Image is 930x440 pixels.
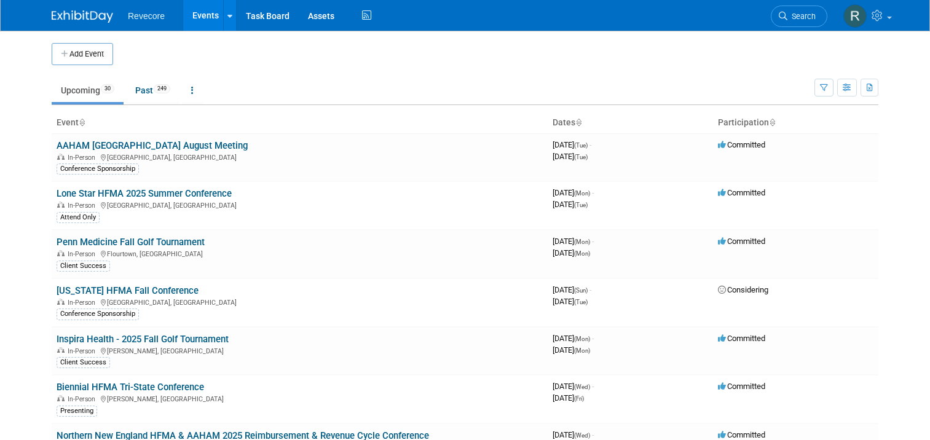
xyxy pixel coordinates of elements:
span: Committed [718,334,765,343]
span: (Wed) [574,383,590,390]
span: [DATE] [553,248,590,257]
a: Sort by Event Name [79,117,85,127]
span: [DATE] [553,152,588,161]
div: [GEOGRAPHIC_DATA], [GEOGRAPHIC_DATA] [57,152,543,162]
img: In-Person Event [57,250,65,256]
span: In-Person [68,395,99,403]
span: (Tue) [574,202,588,208]
a: Search [771,6,827,27]
img: In-Person Event [57,202,65,208]
img: ExhibitDay [52,10,113,23]
span: 249 [154,84,170,93]
span: In-Person [68,347,99,355]
div: Client Success [57,261,110,272]
span: [DATE] [553,393,584,403]
span: (Fri) [574,395,584,402]
span: In-Person [68,250,99,258]
img: In-Person Event [57,299,65,305]
span: - [592,188,594,197]
span: [DATE] [553,140,591,149]
span: - [592,334,594,343]
span: Committed [718,188,765,197]
span: In-Person [68,299,99,307]
span: (Tue) [574,299,588,305]
span: - [592,382,594,391]
div: Flourtown, [GEOGRAPHIC_DATA] [57,248,543,258]
a: Lone Star HFMA 2025 Summer Conference [57,188,232,199]
button: Add Event [52,43,113,65]
span: (Mon) [574,347,590,354]
span: - [589,285,591,294]
a: Upcoming30 [52,79,124,102]
span: [DATE] [553,382,594,391]
a: Sort by Start Date [575,117,581,127]
div: [PERSON_NAME], [GEOGRAPHIC_DATA] [57,393,543,403]
span: Revecore [128,11,165,21]
span: - [589,140,591,149]
span: [DATE] [553,200,588,209]
img: Rachael Sires [843,4,867,28]
div: Conference Sponsorship [57,163,139,175]
div: [GEOGRAPHIC_DATA], [GEOGRAPHIC_DATA] [57,200,543,210]
a: Penn Medicine Fall Golf Tournament [57,237,205,248]
a: AAHAM [GEOGRAPHIC_DATA] August Meeting [57,140,248,151]
span: Committed [718,140,765,149]
span: (Tue) [574,154,588,160]
span: - [592,237,594,246]
span: - [592,430,594,439]
span: [DATE] [553,188,594,197]
span: (Mon) [574,336,590,342]
span: Search [787,12,816,21]
span: (Tue) [574,142,588,149]
span: (Sun) [574,287,588,294]
span: Committed [718,430,765,439]
span: 30 [101,84,114,93]
div: Presenting [57,406,97,417]
span: [DATE] [553,345,590,355]
a: Past249 [126,79,179,102]
a: [US_STATE] HFMA Fall Conference [57,285,199,296]
div: Attend Only [57,212,100,223]
a: Inspira Health - 2025 Fall Golf Tournament [57,334,229,345]
img: In-Person Event [57,395,65,401]
span: (Mon) [574,190,590,197]
span: (Wed) [574,432,590,439]
div: Conference Sponsorship [57,308,139,320]
span: (Mon) [574,250,590,257]
img: In-Person Event [57,347,65,353]
img: In-Person Event [57,154,65,160]
th: Dates [548,112,713,133]
span: Committed [718,237,765,246]
span: [DATE] [553,237,594,246]
span: In-Person [68,154,99,162]
span: Committed [718,382,765,391]
span: (Mon) [574,238,590,245]
span: [DATE] [553,430,594,439]
span: Considering [718,285,768,294]
th: Event [52,112,548,133]
a: Biennial HFMA Tri-State Conference [57,382,204,393]
div: [GEOGRAPHIC_DATA], [GEOGRAPHIC_DATA] [57,297,543,307]
span: In-Person [68,202,99,210]
div: [PERSON_NAME], [GEOGRAPHIC_DATA] [57,345,543,355]
th: Participation [713,112,878,133]
a: Sort by Participation Type [769,117,775,127]
span: [DATE] [553,297,588,306]
span: [DATE] [553,285,591,294]
div: Client Success [57,357,110,368]
span: [DATE] [553,334,594,343]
